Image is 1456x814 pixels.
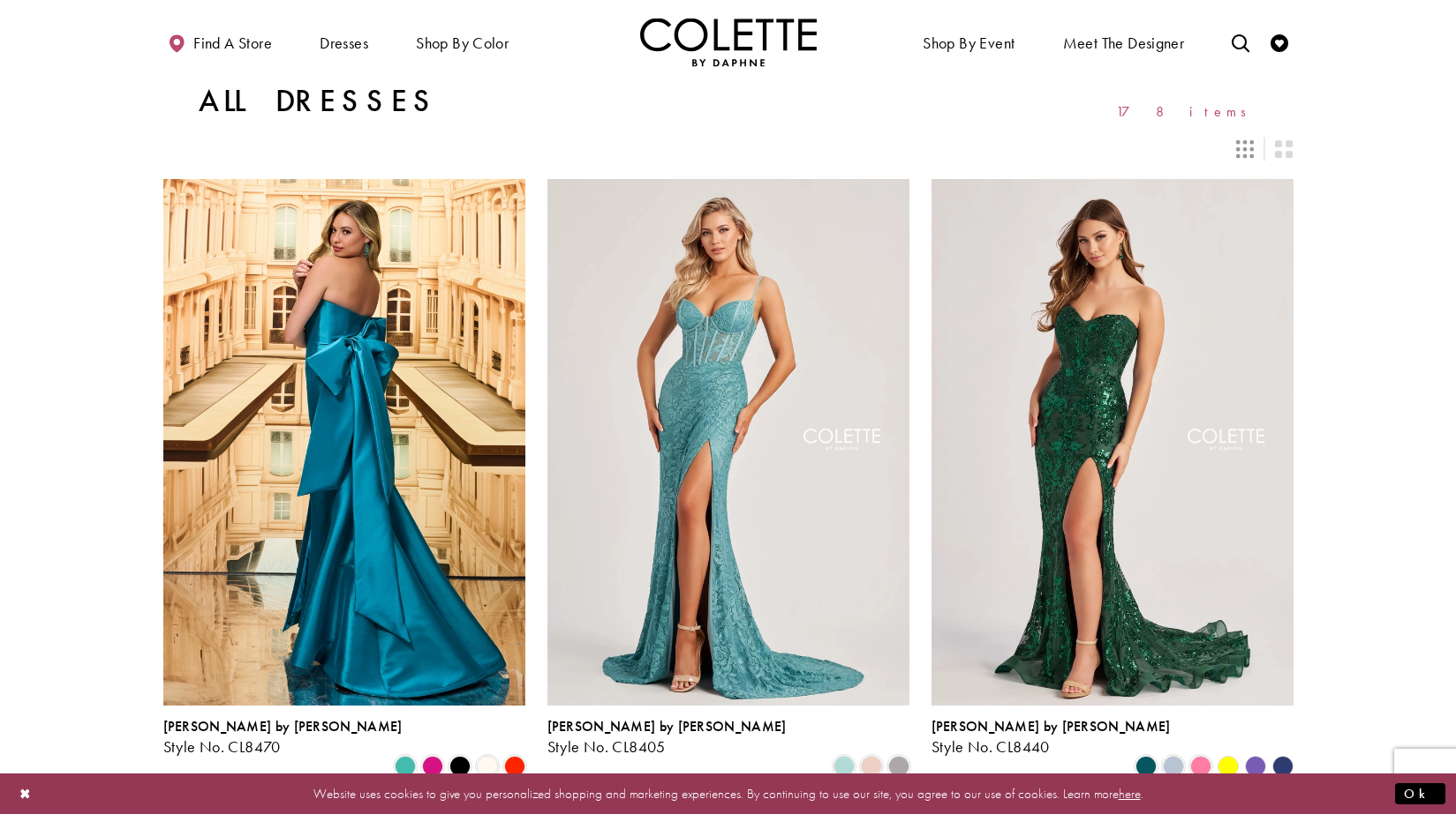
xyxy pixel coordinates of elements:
a: Visit Colette by Daphne Style No. CL8440 Page [932,179,1294,705]
div: Layout Controls [153,130,1304,168]
img: Colette by Daphne [640,18,817,66]
span: Shop by color [411,18,513,66]
i: Fuchsia [422,756,443,777]
i: Sea Glass [834,756,855,777]
i: Scarlet [504,756,525,777]
span: Switch layout to 2 columns [1275,140,1293,158]
span: Style No. CL8470 [163,736,281,757]
span: 178 items [1116,104,1258,119]
div: Colette by Daphne Style No. CL8440 [932,719,1171,756]
span: Style No. CL8405 [547,736,666,757]
span: [PERSON_NAME] by [PERSON_NAME] [163,717,403,736]
div: Colette by Daphne Style No. CL8470 [163,719,403,756]
span: Dresses [320,34,368,52]
i: Cotton Candy [1190,756,1211,777]
span: Dresses [315,18,373,66]
span: [PERSON_NAME] by [PERSON_NAME] [547,717,787,736]
a: here [1119,784,1141,802]
span: Shop By Event [918,18,1019,66]
p: Website uses cookies to give you personalized shopping and marketing experiences. By continuing t... [127,781,1329,805]
i: Diamond White [477,756,498,777]
i: Rose [861,756,882,777]
a: Find a store [163,18,276,66]
i: Ice Blue [1163,756,1184,777]
span: [PERSON_NAME] by [PERSON_NAME] [932,717,1171,736]
i: Navy Blue [1272,756,1294,777]
span: Find a store [193,34,272,52]
button: Close Dialog [11,778,41,809]
a: Toggle search [1227,18,1254,66]
a: Check Wishlist [1266,18,1293,66]
i: Smoke [888,756,909,777]
a: Visit Home Page [640,18,817,66]
span: Switch layout to 3 columns [1236,140,1254,158]
i: Turquoise [395,756,416,777]
span: Shop By Event [923,34,1015,52]
i: Black [449,756,471,777]
div: Colette by Daphne Style No. CL8405 [547,719,787,756]
i: Violet [1245,756,1266,777]
h1: All Dresses [199,84,438,119]
span: Shop by color [416,34,509,52]
a: Visit Colette by Daphne Style No. CL8405 Page [547,179,909,705]
span: Meet the designer [1063,34,1185,52]
a: Meet the designer [1059,18,1189,66]
i: Spruce [1135,756,1157,777]
span: Style No. CL8440 [932,736,1050,757]
button: Submit Dialog [1395,782,1445,804]
i: Yellow [1218,756,1239,777]
a: Visit Colette by Daphne Style No. CL8470 Page [163,179,525,705]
